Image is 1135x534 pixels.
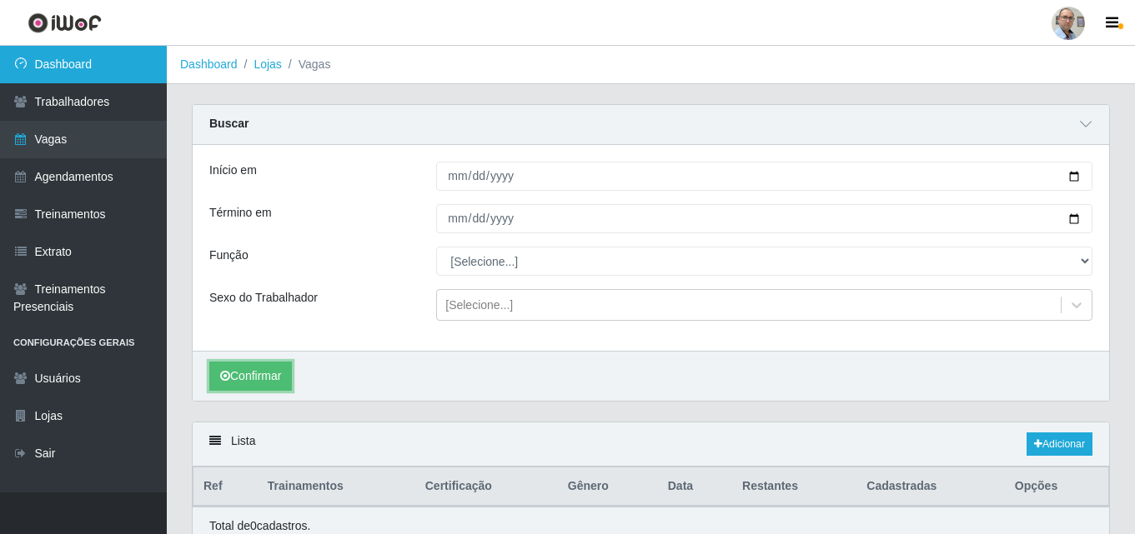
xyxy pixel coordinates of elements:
[732,467,856,507] th: Restantes
[436,162,1092,191] input: 00/00/0000
[209,289,318,307] label: Sexo do Trabalhador
[1027,432,1092,456] a: Adicionar
[658,467,732,507] th: Data
[167,46,1135,84] nav: breadcrumb
[254,57,281,71] a: Lojas
[415,467,558,507] th: Certificação
[209,117,249,130] strong: Buscar
[1005,467,1109,507] th: Opções
[282,56,331,73] li: Vagas
[856,467,1004,507] th: Cadastradas
[180,57,238,71] a: Dashboard
[209,362,292,391] button: Confirmar
[193,467,258,507] th: Ref
[258,467,415,507] th: Trainamentos
[28,12,102,33] img: CoreUI Logo
[436,204,1092,233] input: 00/00/0000
[209,162,257,179] label: Início em
[193,422,1109,467] div: Lista
[209,204,272,222] label: Término em
[209,247,249,264] label: Função
[558,467,658,507] th: Gênero
[445,297,513,314] div: [Selecione...]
